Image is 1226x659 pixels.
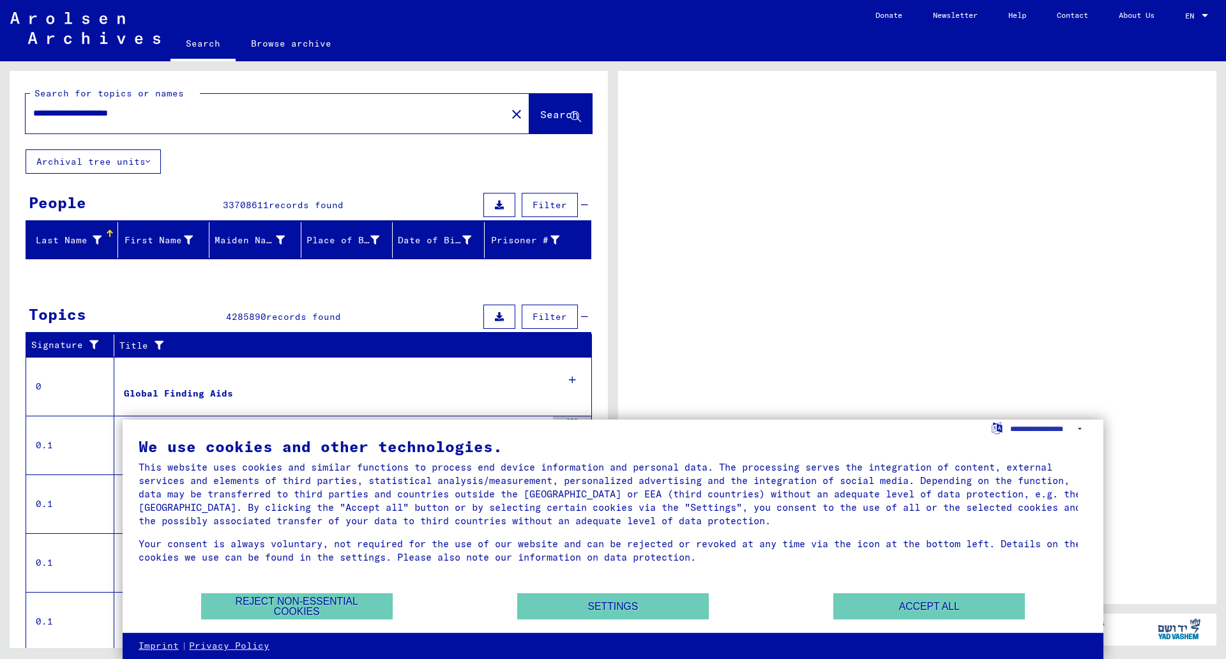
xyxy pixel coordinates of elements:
img: yv_logo.png [1155,613,1203,645]
a: Privacy Policy [189,640,269,653]
div: This website uses cookies and similar functions to process end device information and personal da... [139,460,1087,527]
div: People [29,191,86,214]
mat-icon: close [509,107,524,122]
td: 0.1 [26,592,114,651]
button: Filter [522,193,578,217]
img: Arolsen_neg.svg [10,12,160,44]
div: Your consent is always voluntary, not required for the use of our website and can be rejected or ... [139,537,1087,564]
div: Title [119,339,566,352]
mat-header-cell: Place of Birth [301,222,393,258]
mat-label: Search for topics or names [34,87,184,99]
span: EN [1185,11,1199,20]
div: Prisoner # [490,234,560,247]
span: records found [266,311,341,322]
a: Imprint [139,640,179,653]
div: Maiden Name [215,230,301,250]
span: Filter [533,199,567,211]
button: Filter [522,305,578,329]
td: 0 [26,357,114,416]
div: Place of Birth [306,230,396,250]
div: Title [119,335,579,356]
td: 0.1 [26,474,114,533]
span: 33708611 [223,199,269,211]
div: Last Name [31,230,117,250]
td: 0.1 [26,533,114,592]
td: 0.1 [26,416,114,474]
div: We use cookies and other technologies. [139,439,1087,454]
div: Global Finding Aids [124,387,233,400]
div: Maiden Name [215,234,285,247]
div: First Name [123,230,209,250]
div: First Name [123,234,193,247]
a: Search [170,28,236,61]
button: Settings [517,593,709,619]
button: Clear [504,101,529,126]
div: Topics [29,303,86,326]
div: Prisoner # [490,230,576,250]
mat-header-cell: Prisoner # [485,222,591,258]
div: 350 [553,416,591,429]
span: Search [540,108,579,121]
span: Filter [533,311,567,322]
button: Search [529,94,592,133]
mat-header-cell: Last Name [26,222,118,258]
div: Last Name [31,234,102,247]
div: Signature [31,338,104,352]
button: Archival tree units [26,149,161,174]
span: 4285890 [226,311,266,322]
div: Signature [31,335,117,356]
button: Accept all [833,593,1025,619]
span: records found [269,199,344,211]
mat-header-cell: First Name [118,222,210,258]
div: Date of Birth [398,234,471,247]
div: Date of Birth [398,230,487,250]
mat-header-cell: Date of Birth [393,222,485,258]
button: Reject non-essential cookies [201,593,393,619]
div: Place of Birth [306,234,380,247]
mat-header-cell: Maiden Name [209,222,301,258]
a: Browse archive [236,28,347,59]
